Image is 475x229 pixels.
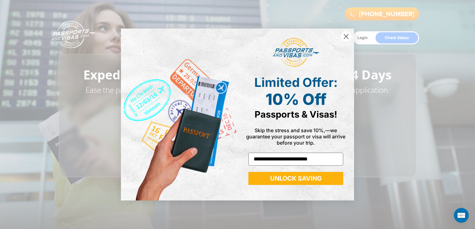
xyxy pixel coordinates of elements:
[246,127,345,146] span: Skip the stress and save 10%,—we guarantee your passport or visa will arrive before your trip.
[265,90,326,109] span: 10% Off
[341,31,352,42] button: Close dialog
[454,208,469,223] iframe: Intercom live chat
[255,109,337,120] span: Passports & Visas!
[121,29,237,200] img: de9cda0d-0715-46ca-9a25-073762a91ba7.png
[254,75,338,90] span: Limited Offer:
[273,38,319,67] img: passports and visas
[248,172,343,185] button: UNLOCK SAVING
